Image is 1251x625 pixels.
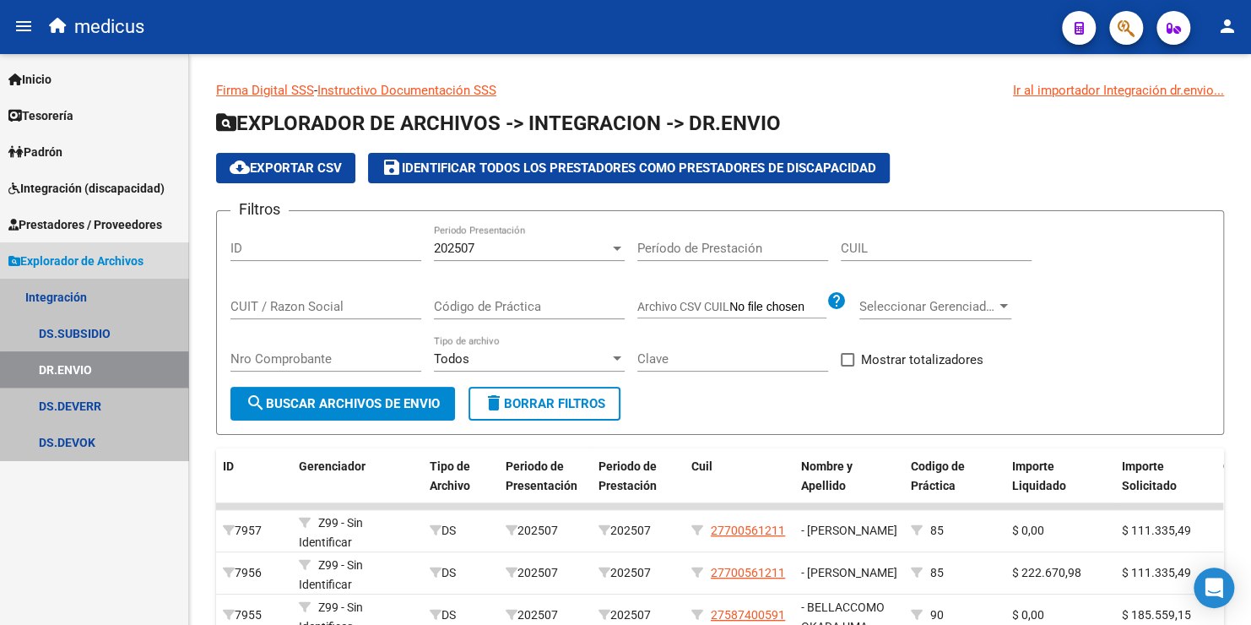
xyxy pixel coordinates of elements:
datatable-header-cell: Gerenciador [292,448,423,504]
div: 7956 [223,563,285,583]
div: DS [430,563,492,583]
span: EXPLORADOR DE ARCHIVOS -> INTEGRACION -> DR.ENVIO [216,111,781,135]
span: Tesorería [8,106,73,125]
div: 202507 [598,521,678,541]
span: 27587400591 [711,608,785,622]
span: ID [223,459,234,473]
mat-icon: delete [484,393,504,413]
span: $ 0,00 [1012,524,1044,537]
span: Importe Liquidado [1012,459,1066,492]
span: Nombre y Apellido [801,459,853,492]
datatable-header-cell: Importe Solicitado [1115,448,1216,504]
span: Borrar Filtros [484,396,605,411]
span: Todos [434,351,469,367]
mat-icon: cloud_download [230,157,250,177]
span: 27700561211 [711,524,785,537]
h3: Filtros [230,198,289,221]
span: Prestadores / Proveedores [8,215,162,234]
span: 85 [930,524,944,537]
datatable-header-cell: Nombre y Apellido [794,448,904,504]
span: $ 111.335,49 [1122,566,1191,579]
span: Identificar todos los Prestadores como Prestadores de Discapacidad [382,160,876,176]
span: Buscar Archivos de Envio [246,396,440,411]
span: 27700561211 [711,566,785,579]
div: 202507 [598,563,678,583]
span: Inicio [8,70,51,89]
button: Exportar CSV [216,153,355,183]
div: 202507 [506,606,585,625]
span: Padrón [8,143,62,161]
span: Periodo de Prestación [598,459,657,492]
input: Archivo CSV CUIL [729,300,826,315]
span: Exportar CSV [230,160,342,176]
span: - [PERSON_NAME] [801,566,897,579]
span: Cuil [691,459,712,473]
datatable-header-cell: Tipo de Archivo [423,448,499,504]
div: DS [430,521,492,541]
mat-icon: help [826,291,847,311]
span: $ 185.559,15 [1122,608,1191,622]
div: DS [430,606,492,625]
span: Periodo de Presentación [506,459,577,492]
mat-icon: person [1217,16,1237,36]
div: Ir al importador Integración dr.envio... [1013,81,1224,100]
div: 7957 [223,521,285,541]
span: Archivo CSV CUIL [637,300,729,313]
span: $ 111.335,49 [1122,524,1191,537]
span: 85 [930,566,944,579]
span: $ 222.670,98 [1012,566,1081,579]
datatable-header-cell: Cuil [685,448,794,504]
span: Importe Solicitado [1122,459,1177,492]
button: Borrar Filtros [468,387,620,421]
span: Gerenciador [299,459,366,473]
span: Z99 - Sin Identificar [299,516,363,549]
a: Firma Digital SSS [216,83,314,98]
span: medicus [74,8,144,46]
span: 202507 [434,241,474,256]
span: 90 [930,608,944,622]
span: Mostrar totalizadores [861,350,983,370]
button: Identificar todos los Prestadores como Prestadores de Discapacidad [368,153,890,183]
span: Integración (discapacidad) [8,179,165,198]
mat-icon: menu [14,16,34,36]
datatable-header-cell: Periodo de Prestación [592,448,685,504]
a: Instructivo Documentación SSS [317,83,496,98]
span: Explorador de Archivos [8,252,144,270]
span: Seleccionar Gerenciador [859,299,996,314]
div: Open Intercom Messenger [1194,568,1234,608]
span: - [PERSON_NAME] [801,524,897,537]
datatable-header-cell: Importe Liquidado [1005,448,1115,504]
datatable-header-cell: Periodo de Presentación [499,448,592,504]
datatable-header-cell: Codigo de Práctica [904,448,1005,504]
mat-icon: search [246,393,266,413]
span: $ 0,00 [1012,608,1044,622]
span: Tipo de Archivo [430,459,470,492]
div: 202507 [506,563,585,583]
button: Buscar Archivos de Envio [230,387,455,421]
div: 202507 [506,521,585,541]
div: 202507 [598,606,678,625]
span: Z99 - Sin Identificar [299,558,363,591]
datatable-header-cell: ID [216,448,292,504]
mat-icon: save [382,157,402,177]
p: - [216,81,1224,100]
span: Codigo de Práctica [911,459,965,492]
div: 7955 [223,606,285,625]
